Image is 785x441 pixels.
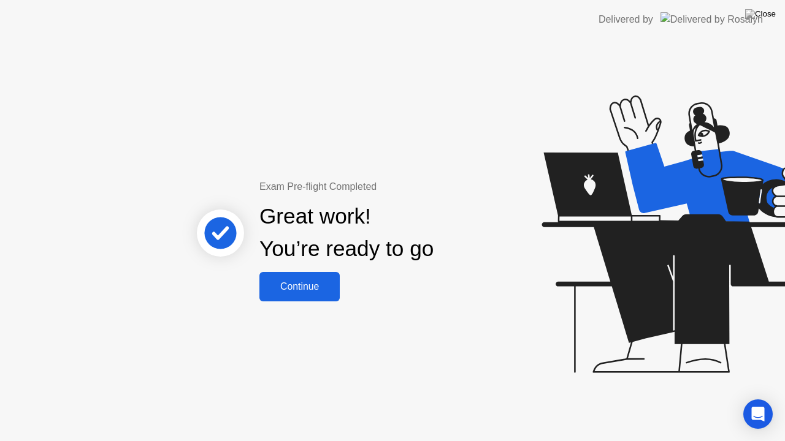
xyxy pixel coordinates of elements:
img: Close [745,9,776,19]
img: Delivered by Rosalyn [661,12,763,26]
div: Delivered by [599,12,653,27]
button: Continue [259,272,340,301]
div: Open Intercom Messenger [743,399,773,429]
div: Continue [263,281,336,292]
div: Exam Pre-flight Completed [259,179,513,194]
div: Great work! You’re ready to go [259,200,434,265]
